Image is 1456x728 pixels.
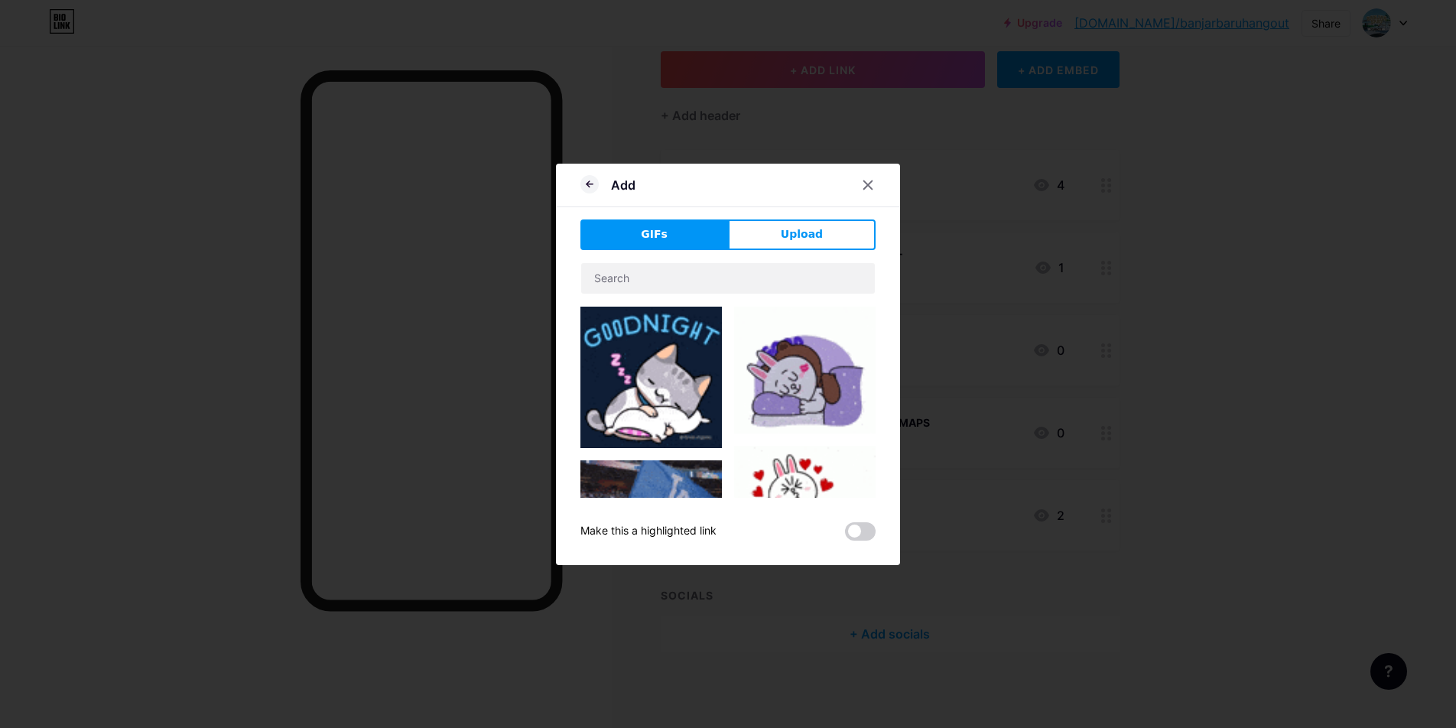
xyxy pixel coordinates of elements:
[580,219,728,250] button: GIFs
[580,460,722,537] img: Gihpy
[781,226,823,242] span: Upload
[581,263,875,294] input: Search
[580,522,717,541] div: Make this a highlighted link
[580,307,722,448] img: Gihpy
[734,446,876,567] img: Gihpy
[734,307,876,434] img: Gihpy
[728,219,876,250] button: Upload
[641,226,668,242] span: GIFs
[611,176,635,194] div: Add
